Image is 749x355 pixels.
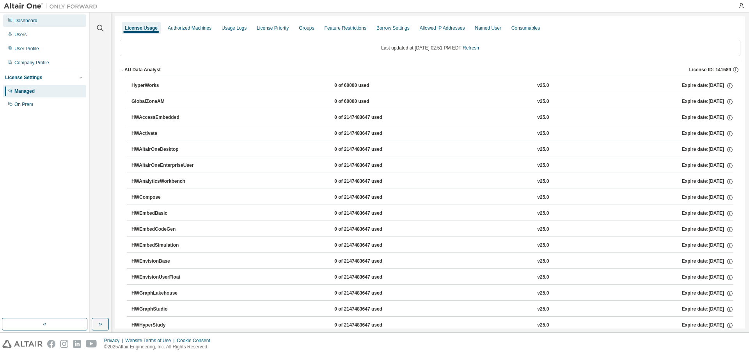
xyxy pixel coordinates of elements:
[682,98,733,105] div: Expire date: [DATE]
[131,210,202,217] div: HWEmbedBasic
[131,274,202,281] div: HWEnvisionUserFloat
[334,146,405,153] div: 0 of 2147483647 used
[104,337,125,344] div: Privacy
[334,210,405,217] div: 0 of 2147483647 used
[334,114,405,121] div: 0 of 2147483647 used
[689,67,731,73] span: License ID: 141589
[537,98,549,105] div: v25.0
[257,25,289,31] div: License Priority
[475,25,501,31] div: Named User
[131,157,733,174] button: HWAltairOneEnterpriseUser0 of 2147483647 usedv25.0Expire date:[DATE]
[682,274,733,281] div: Expire date: [DATE]
[131,306,202,313] div: HWGraphStudio
[131,317,733,334] button: HWHyperStudy0 of 2147483647 usedv25.0Expire date:[DATE]
[131,93,733,110] button: GlobalZoneAM0 of 60000 usedv25.0Expire date:[DATE]
[537,114,549,121] div: v25.0
[334,274,405,281] div: 0 of 2147483647 used
[60,340,68,348] img: instagram.svg
[131,189,733,206] button: HWCompose0 of 2147483647 usedv25.0Expire date:[DATE]
[14,18,37,24] div: Dashboard
[14,60,49,66] div: Company Profile
[131,258,202,265] div: HWEnvisionBase
[334,322,405,329] div: 0 of 2147483647 used
[537,226,549,233] div: v25.0
[86,340,97,348] img: youtube.svg
[334,194,405,201] div: 0 of 2147483647 used
[537,178,549,185] div: v25.0
[5,74,42,81] div: License Settings
[131,226,202,233] div: HWEmbedCodeGen
[334,82,405,89] div: 0 of 60000 used
[682,194,733,201] div: Expire date: [DATE]
[131,285,733,302] button: HWGraphLakehouse0 of 2147483647 usedv25.0Expire date:[DATE]
[131,205,733,222] button: HWEmbedBasic0 of 2147483647 usedv25.0Expire date:[DATE]
[537,306,549,313] div: v25.0
[537,162,549,169] div: v25.0
[14,88,35,94] div: Managed
[682,82,733,89] div: Expire date: [DATE]
[334,290,405,297] div: 0 of 2147483647 used
[131,269,733,286] button: HWEnvisionUserFloat0 of 2147483647 usedv25.0Expire date:[DATE]
[537,146,549,153] div: v25.0
[537,194,549,201] div: v25.0
[334,130,405,137] div: 0 of 2147483647 used
[334,178,405,185] div: 0 of 2147483647 used
[682,258,733,265] div: Expire date: [DATE]
[334,98,405,105] div: 0 of 60000 used
[131,242,202,249] div: HWEmbedSimulation
[131,125,733,142] button: HWActivate0 of 2147483647 usedv25.0Expire date:[DATE]
[537,258,549,265] div: v25.0
[682,162,733,169] div: Expire date: [DATE]
[131,290,202,297] div: HWGraphLakehouse
[120,61,740,78] button: AU Data AnalystLicense ID: 141589
[131,322,202,329] div: HWHyperStudy
[682,114,733,121] div: Expire date: [DATE]
[537,82,549,89] div: v25.0
[682,210,733,217] div: Expire date: [DATE]
[125,25,158,31] div: License Usage
[299,25,314,31] div: Groups
[682,178,733,185] div: Expire date: [DATE]
[131,82,202,89] div: HyperWorks
[537,130,549,137] div: v25.0
[131,109,733,126] button: HWAccessEmbedded0 of 2147483647 usedv25.0Expire date:[DATE]
[131,114,202,121] div: HWAccessEmbedded
[682,322,733,329] div: Expire date: [DATE]
[334,306,405,313] div: 0 of 2147483647 used
[334,162,405,169] div: 0 of 2147483647 used
[14,101,33,108] div: On Prem
[682,130,733,137] div: Expire date: [DATE]
[131,253,733,270] button: HWEnvisionBase0 of 2147483647 usedv25.0Expire date:[DATE]
[131,130,202,137] div: HWActivate
[682,146,733,153] div: Expire date: [DATE]
[47,340,55,348] img: facebook.svg
[463,45,479,51] a: Refresh
[131,173,733,190] button: HWAnalyticsWorkbench0 of 2147483647 usedv25.0Expire date:[DATE]
[125,337,177,344] div: Website Terms of Use
[131,77,733,94] button: HyperWorks0 of 60000 usedv25.0Expire date:[DATE]
[131,237,733,254] button: HWEmbedSimulation0 of 2147483647 usedv25.0Expire date:[DATE]
[131,146,202,153] div: HWAltairOneDesktop
[334,226,405,233] div: 0 of 2147483647 used
[537,290,549,297] div: v25.0
[168,25,211,31] div: Authorized Machines
[177,337,215,344] div: Cookie Consent
[120,40,740,56] div: Last updated at: [DATE] 02:51 PM EDT
[420,25,465,31] div: Allowed IP Addresses
[104,344,215,350] p: © 2025 Altair Engineering, Inc. All Rights Reserved.
[131,178,202,185] div: HWAnalyticsWorkbench
[124,67,161,73] div: AU Data Analyst
[325,25,366,31] div: Feature Restrictions
[131,221,733,238] button: HWEmbedCodeGen0 of 2147483647 usedv25.0Expire date:[DATE]
[682,242,733,249] div: Expire date: [DATE]
[537,210,549,217] div: v25.0
[334,258,405,265] div: 0 of 2147483647 used
[537,322,549,329] div: v25.0
[334,242,405,249] div: 0 of 2147483647 used
[73,340,81,348] img: linkedin.svg
[537,242,549,249] div: v25.0
[682,290,733,297] div: Expire date: [DATE]
[131,98,202,105] div: GlobalZoneAM
[537,274,549,281] div: v25.0
[131,141,733,158] button: HWAltairOneDesktop0 of 2147483647 usedv25.0Expire date:[DATE]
